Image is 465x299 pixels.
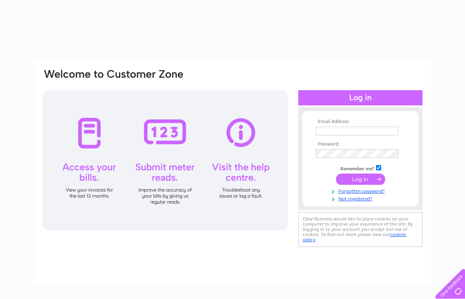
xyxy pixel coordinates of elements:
a: Forgotten password? [316,187,407,194]
a: cookies policy [303,232,406,242]
div: Clear Business would like to place cookies on your computer to improve your experience of the sit... [298,212,423,247]
input: Submit [336,174,385,185]
a: Not registered? [316,194,407,202]
th: Password: [314,141,407,147]
td: Remember me? [314,164,407,172]
th: Email Address: [314,119,407,125]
